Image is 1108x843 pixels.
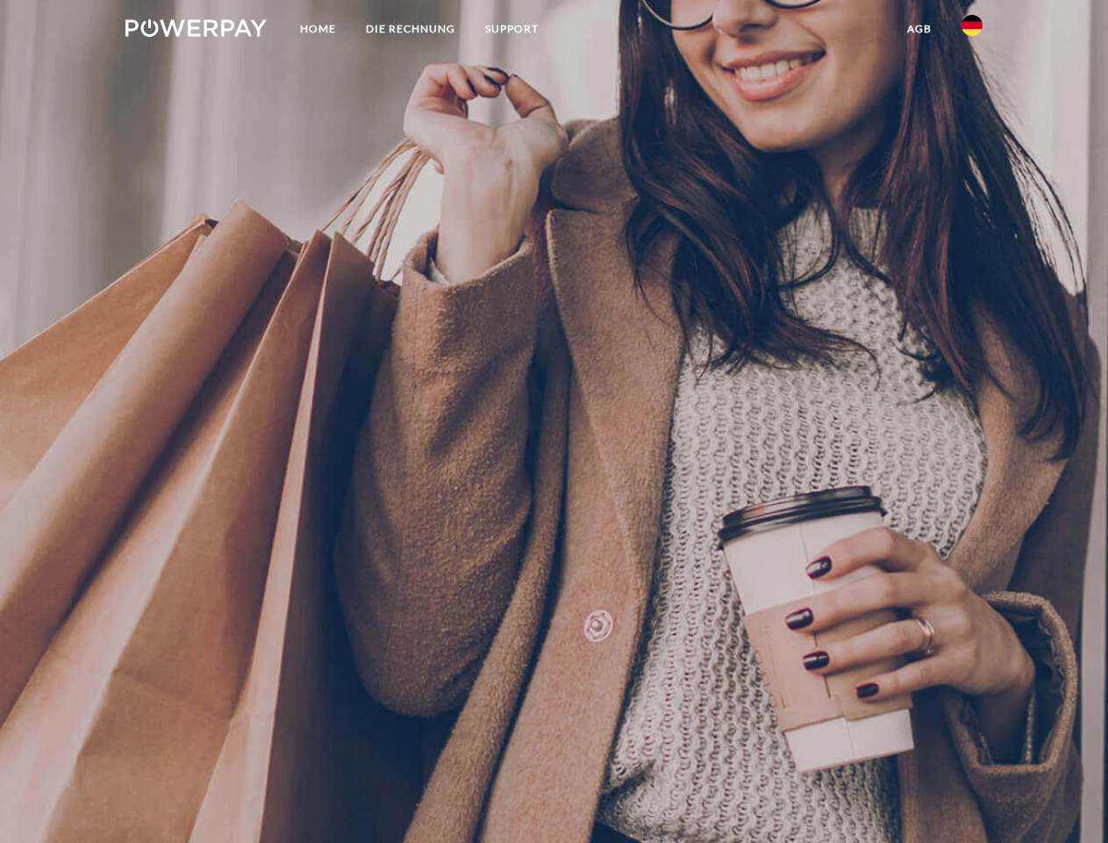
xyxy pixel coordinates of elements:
[470,13,554,45] a: SUPPORT
[125,19,267,37] img: logo-powerpay-white.svg
[892,13,947,45] a: agb
[351,13,470,45] a: DIE RECHNUNG
[285,13,351,45] a: Home
[961,15,983,36] img: de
